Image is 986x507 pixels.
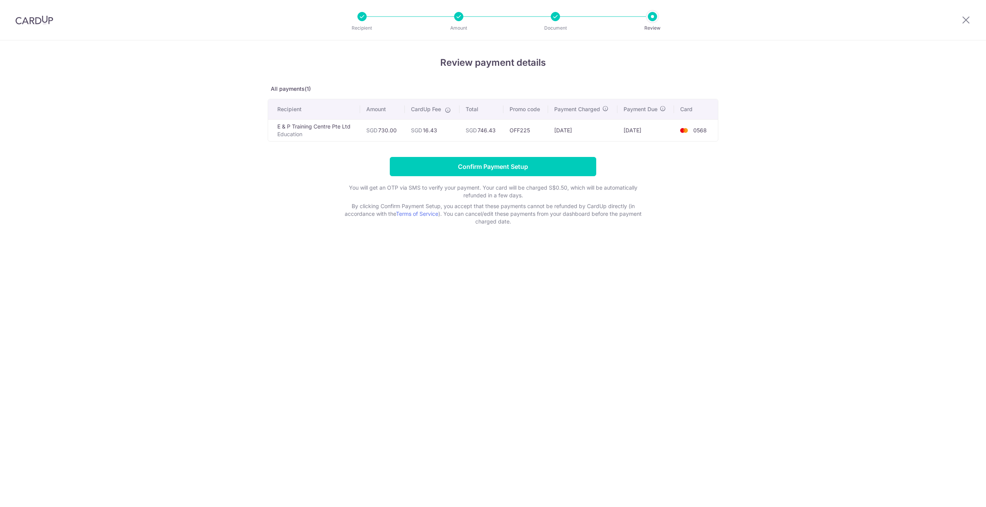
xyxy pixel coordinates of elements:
th: Recipient [268,99,360,119]
p: All payments(1) [268,85,718,93]
span: CardUp Fee [411,105,441,113]
td: [DATE] [617,119,674,141]
a: Terms of Service [396,210,438,217]
p: By clicking Confirm Payment Setup, you accept that these payments cannot be refunded by CardUp di... [339,202,647,225]
span: Payment Due [624,105,657,113]
th: Amount [360,99,405,119]
td: 730.00 [360,119,405,141]
p: Amount [430,24,487,32]
p: Education [277,130,354,138]
p: Review [624,24,681,32]
td: 746.43 [459,119,504,141]
span: SGD [366,127,377,133]
h4: Review payment details [268,56,718,70]
span: SGD [466,127,477,133]
p: You will get an OTP via SMS to verify your payment. Your card will be charged S$0.50, which will ... [339,184,647,199]
img: CardUp [15,15,53,25]
span: SGD [411,127,422,133]
span: Payment Charged [554,105,600,113]
img: <span class="translation_missing" title="translation missing: en.account_steps.new_confirm_form.b... [676,126,692,135]
td: E & P Training Centre Pte Ltd [268,119,360,141]
th: Total [459,99,504,119]
td: OFF225 [503,119,548,141]
p: Recipient [334,24,391,32]
span: 0568 [693,127,707,133]
td: [DATE] [548,119,617,141]
th: Card [674,99,718,119]
p: Document [527,24,584,32]
th: Promo code [503,99,548,119]
input: Confirm Payment Setup [390,157,596,176]
td: 16.43 [405,119,459,141]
